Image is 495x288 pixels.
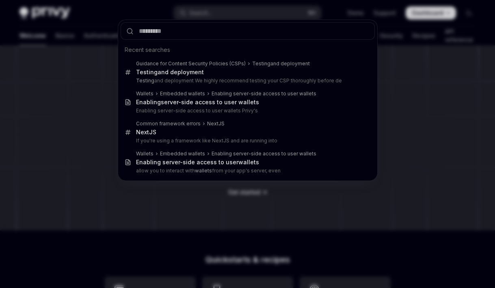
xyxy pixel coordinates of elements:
[136,99,259,106] div: Enabling -side access to user wallets
[136,138,358,144] p: If you're using a framework like NextJS and are running into
[238,159,259,165] b: wallets
[136,90,153,97] div: Wallets
[160,150,205,157] div: Embedded wallets
[125,46,170,54] span: Recent searches
[160,90,205,97] div: Embedded wallets
[252,60,310,67] div: and deployment
[161,99,178,105] b: server
[136,150,153,157] div: Wallets
[207,120,225,127] b: NextJS
[136,69,204,76] div: and deployment
[136,60,246,67] div: Guidance for Content Security Policies (CSPs)
[136,168,358,174] p: allow you to interact with from your app's server, even
[195,168,212,174] b: wallets
[136,77,154,84] b: Testing
[212,150,316,157] div: Enabling server-side access to user wallets
[136,159,259,166] div: Enabling server-side access to user
[136,120,201,127] div: Common framework errors
[252,60,270,67] b: Testing
[212,90,316,97] div: Enabling server-side access to user wallets
[136,77,358,84] p: and deployment We highly recommend testing your CSP thoroughly before de
[136,69,158,75] b: Testing
[136,129,156,135] b: NextJS
[136,107,358,114] p: Enabling server-side access to user wallets Privy's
